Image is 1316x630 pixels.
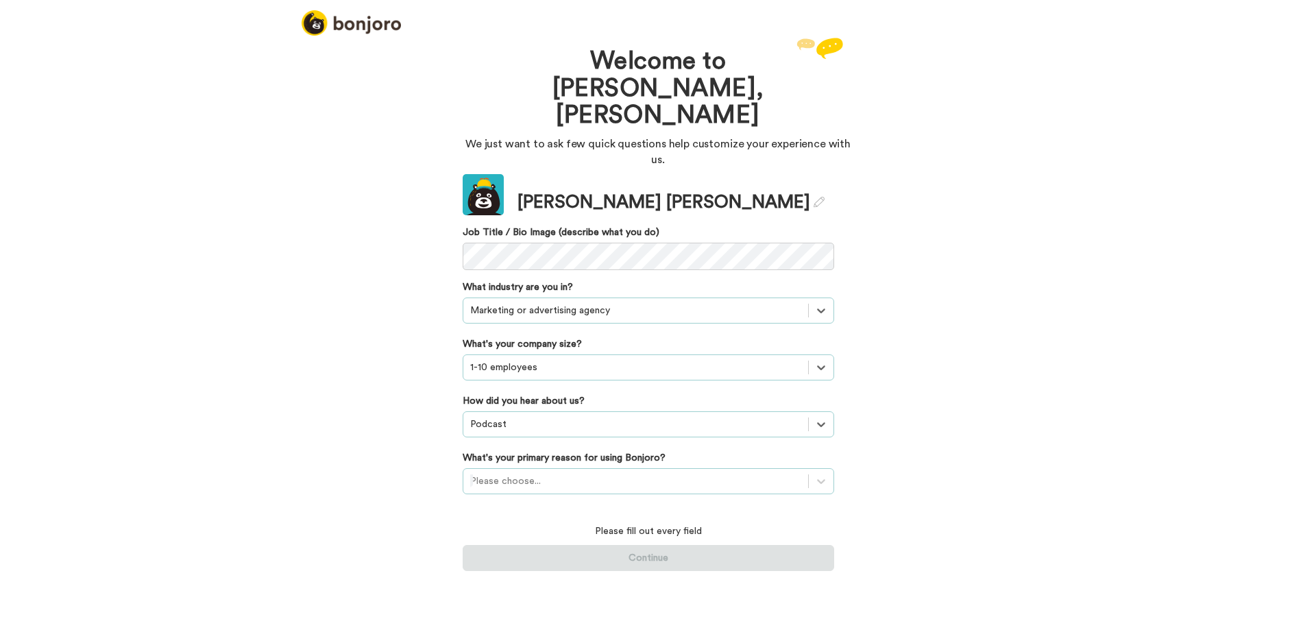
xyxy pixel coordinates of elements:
p: We just want to ask few quick questions help customize your experience with us. [463,136,853,168]
label: What's your primary reason for using Bonjoro? [463,451,666,465]
label: Job Title / Bio Image (describe what you do) [463,226,834,239]
label: What's your company size? [463,337,582,351]
p: Please fill out every field [463,524,834,538]
img: reply.svg [796,38,843,59]
div: [PERSON_NAME] [PERSON_NAME] [517,190,825,215]
button: Continue [463,545,834,571]
label: What industry are you in? [463,280,573,294]
label: How did you hear about us? [463,394,585,408]
h1: Welcome to [PERSON_NAME], [PERSON_NAME] [504,48,812,130]
img: logo_full.png [302,10,401,36]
